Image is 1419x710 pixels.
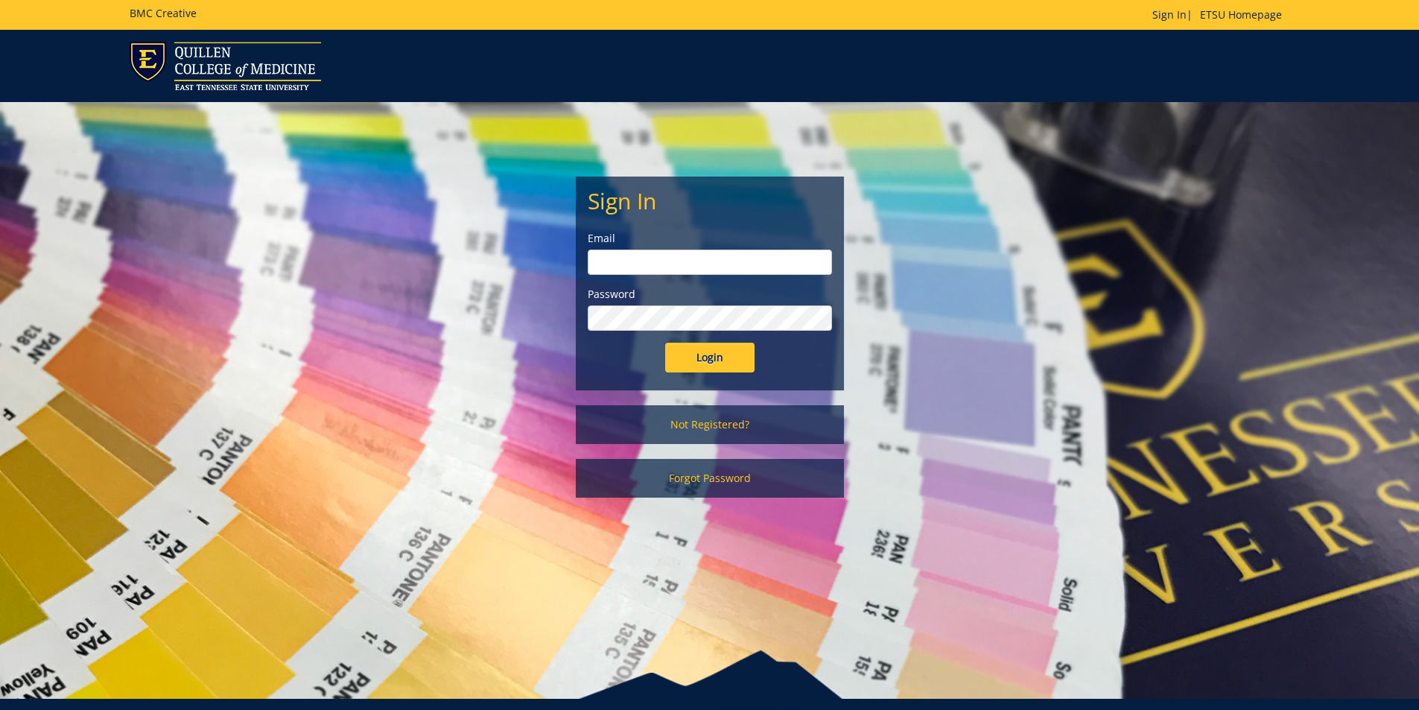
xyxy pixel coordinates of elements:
[130,42,321,90] img: ETSU logo
[588,231,832,246] label: Email
[588,188,832,213] h2: Sign In
[1152,7,1187,22] a: Sign In
[1193,7,1289,22] a: ETSU Homepage
[576,459,844,498] a: Forgot Password
[130,7,197,19] h5: BMC Creative
[1152,7,1289,22] p: |
[665,343,755,373] input: Login
[576,405,844,444] a: Not Registered?
[588,287,832,302] label: Password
